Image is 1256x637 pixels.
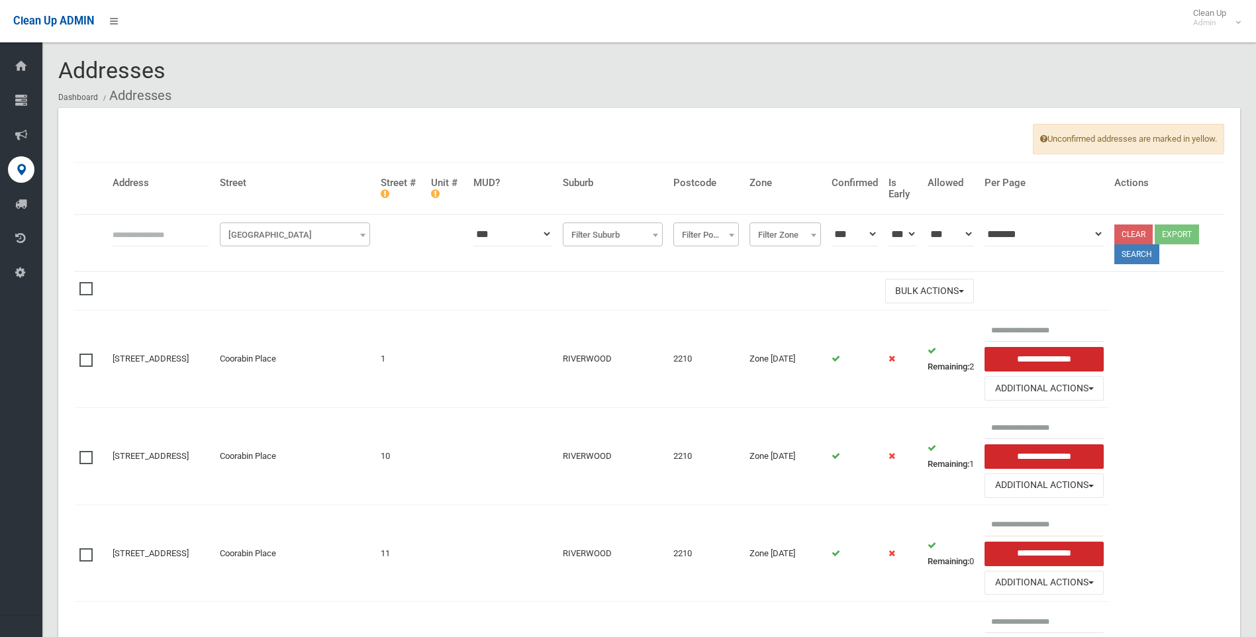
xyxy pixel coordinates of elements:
h4: Zone [749,177,821,189]
span: Filter Street [223,226,367,244]
span: Clean Up ADMIN [13,15,94,27]
button: Bulk Actions [885,279,974,303]
a: [STREET_ADDRESS] [113,354,189,364]
td: 0 [922,505,979,602]
button: Additional Actions [985,571,1104,595]
h4: Per Page [985,177,1104,189]
li: Addresses [100,83,171,108]
span: Addresses [58,57,166,83]
small: Admin [1193,18,1226,28]
td: Zone [DATE] [744,311,826,408]
h4: Suburb [563,177,663,189]
td: 2 [922,311,979,408]
strong: Remaining: [928,459,969,469]
span: Filter Zone [749,222,821,246]
button: Additional Actions [985,376,1104,401]
td: Coorabin Place [215,408,375,505]
strong: Remaining: [928,362,969,371]
h4: Address [113,177,209,189]
h4: MUD? [473,177,552,189]
td: Zone [DATE] [744,505,826,602]
strong: Remaining: [928,556,969,566]
span: Filter Postcode [673,222,739,246]
h4: Is Early [889,177,917,199]
span: Filter Suburb [563,222,663,246]
button: Additional Actions [985,473,1104,498]
td: RIVERWOOD [557,505,668,602]
td: 2210 [668,505,744,602]
span: Filter Suburb [566,226,659,244]
td: 11 [375,505,426,602]
a: [STREET_ADDRESS] [113,548,189,558]
h4: Confirmed [832,177,878,189]
td: 2210 [668,311,744,408]
button: Export [1155,224,1199,244]
span: Clean Up [1186,8,1239,28]
a: Clear [1114,224,1153,244]
h4: Actions [1114,177,1219,189]
td: 1 [922,408,979,505]
td: 10 [375,408,426,505]
h4: Allowed [928,177,974,189]
td: Coorabin Place [215,311,375,408]
span: Filter Street [220,222,370,246]
td: 2210 [668,408,744,505]
button: Search [1114,244,1159,264]
h4: Street # [381,177,421,199]
td: 1 [375,311,426,408]
span: Filter Zone [753,226,818,244]
span: Unconfirmed addresses are marked in yellow. [1033,124,1224,154]
td: Zone [DATE] [744,408,826,505]
td: RIVERWOOD [557,408,668,505]
h4: Postcode [673,177,739,189]
td: RIVERWOOD [557,311,668,408]
h4: Street [220,177,370,189]
a: [STREET_ADDRESS] [113,451,189,461]
span: Filter Postcode [677,226,736,244]
td: Coorabin Place [215,505,375,602]
a: Dashboard [58,93,98,102]
h4: Unit # [431,177,463,199]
